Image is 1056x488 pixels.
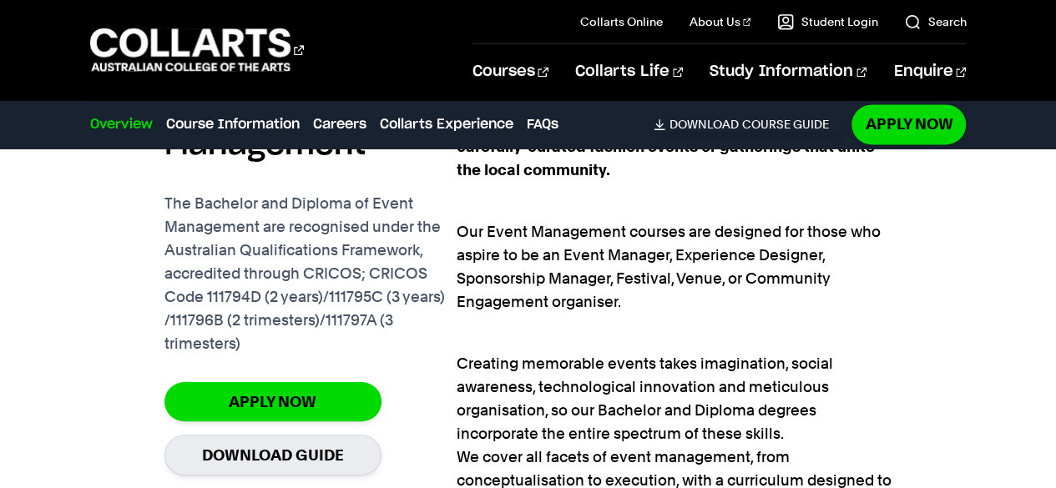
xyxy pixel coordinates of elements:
[575,44,683,99] a: Collarts Life
[90,26,304,73] div: Go to homepage
[90,114,153,134] a: Overview
[777,13,877,30] a: Student Login
[472,44,548,99] a: Courses
[457,114,875,179] strong: Be the driving force behind legendary music festivals, carefully-curated fashion events or gather...
[851,104,966,143] a: Apply Now
[164,382,381,421] a: Apply Now
[710,44,867,99] a: Study Information
[457,197,892,314] p: Our Event Management courses are designed for those who aspire to be an Event Manager, Experience...
[580,13,663,30] a: Collarts Online
[164,192,457,355] p: The Bachelor and Diploma of Event Management are recognised under the Australian Qualifications F...
[690,13,751,30] a: About Us
[166,114,300,134] a: Course Information
[313,114,366,134] a: Careers
[380,114,513,134] a: Collarts Experience
[654,117,841,132] a: DownloadCourse Guide
[904,13,966,30] a: Search
[893,44,966,99] a: Enquire
[164,435,381,475] a: Download Guide
[527,114,558,134] a: FAQs
[669,117,738,132] span: Download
